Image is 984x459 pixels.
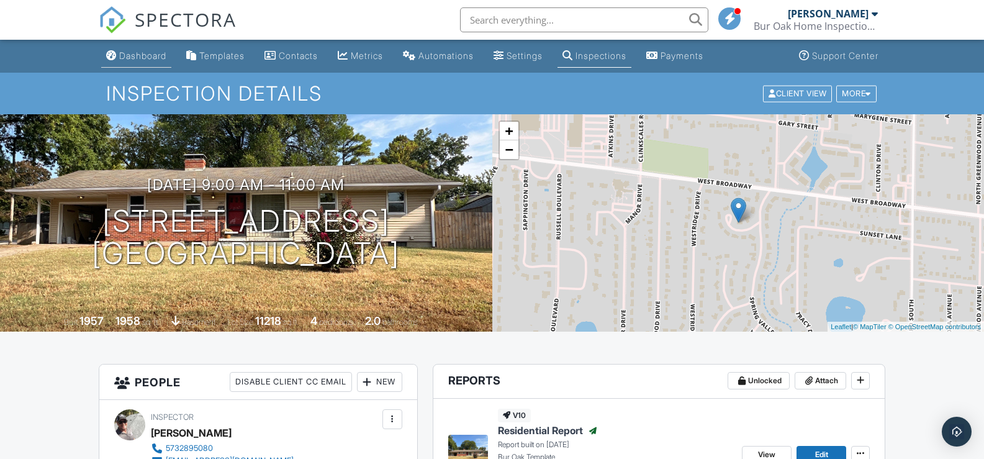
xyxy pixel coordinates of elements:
[119,50,166,61] div: Dashboard
[151,424,232,442] div: [PERSON_NAME]
[255,314,281,327] div: 11218
[99,365,417,400] h3: People
[888,323,981,330] a: © OpenStreetMap contributors
[182,317,215,327] span: basement
[260,45,323,68] a: Contacts
[79,314,104,327] div: 1957
[398,45,479,68] a: Automations (Basic)
[166,443,213,453] div: 5732895080
[762,88,835,98] a: Client View
[507,50,543,61] div: Settings
[230,372,352,392] div: Disable Client CC Email
[557,45,631,68] a: Inspections
[142,317,160,327] span: sq. ft.
[181,45,250,68] a: Templates
[135,6,237,32] span: SPECTORA
[106,83,877,104] h1: Inspection Details
[99,17,237,43] a: SPECTORA
[763,85,832,102] div: Client View
[812,50,878,61] div: Support Center
[99,6,126,34] img: The Best Home Inspection Software - Spectora
[576,50,626,61] div: Inspections
[64,317,78,327] span: Built
[365,314,381,327] div: 2.0
[92,205,400,271] h1: [STREET_ADDRESS] [GEOGRAPHIC_DATA]
[418,50,474,61] div: Automations
[500,140,518,159] a: Zoom out
[661,50,703,61] div: Payments
[754,20,878,32] div: Bur Oak Home Inspections
[942,417,972,447] div: Open Intercom Messenger
[151,412,194,422] span: Inspector
[794,45,883,68] a: Support Center
[227,317,253,327] span: Lot Size
[101,45,171,68] a: Dashboard
[319,317,353,327] span: bedrooms
[828,322,984,332] div: |
[283,317,299,327] span: sq.ft.
[147,176,345,193] h3: [DATE] 9:00 am - 11:00 am
[853,323,887,330] a: © MapTiler
[460,7,708,32] input: Search everything...
[489,45,548,68] a: Settings
[382,317,418,327] span: bathrooms
[151,442,294,455] a: 5732895080
[279,50,318,61] div: Contacts
[357,372,402,392] div: New
[500,122,518,140] a: Zoom in
[199,50,245,61] div: Templates
[351,50,383,61] div: Metrics
[333,45,388,68] a: Metrics
[788,7,869,20] div: [PERSON_NAME]
[641,45,708,68] a: Payments
[115,314,140,327] div: 1958
[831,323,851,330] a: Leaflet
[836,85,877,102] div: More
[310,314,317,327] div: 4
